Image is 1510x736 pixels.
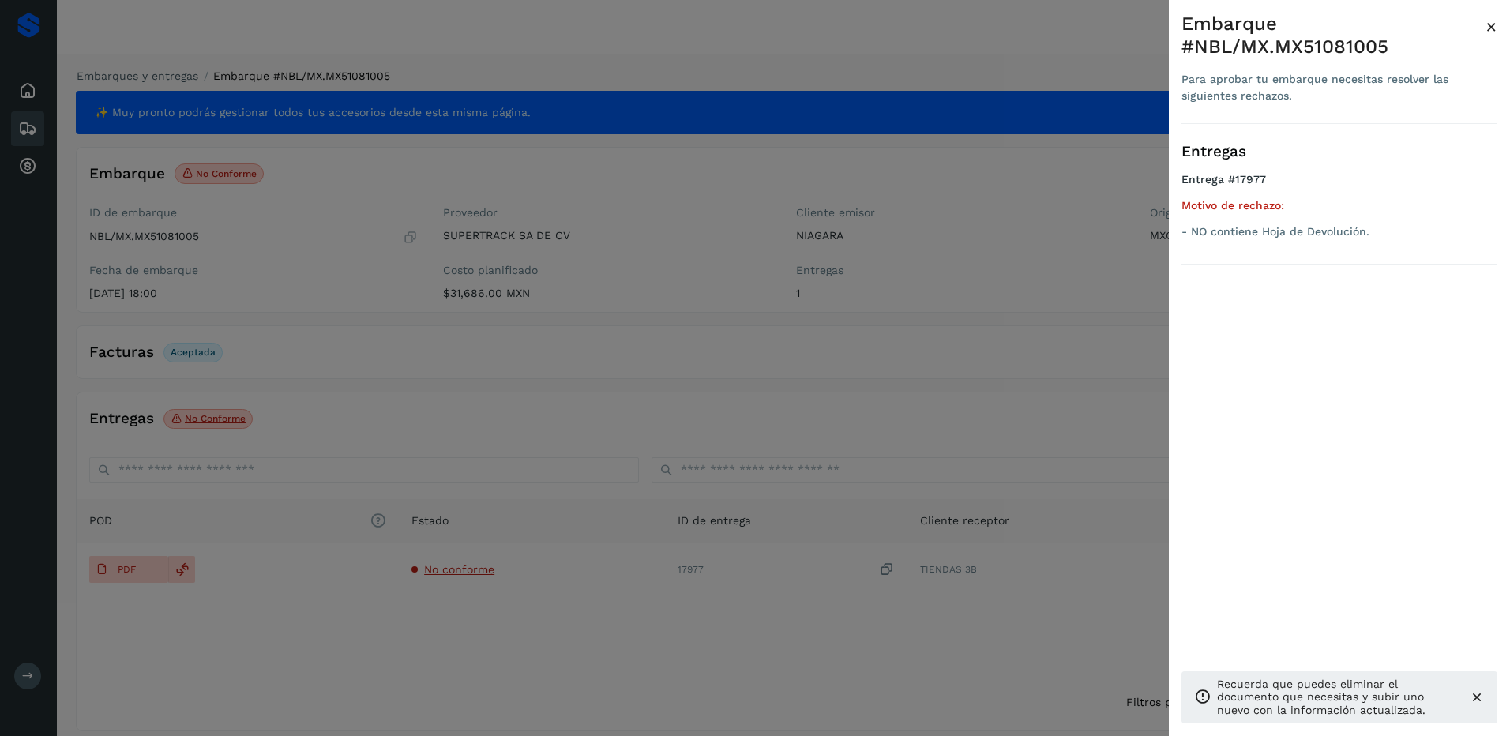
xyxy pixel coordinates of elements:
[1181,225,1497,238] p: - NO contiene Hoja de Devolución.
[1217,678,1456,717] p: Recuerda que puedes eliminar el documento que necesitas y subir uno nuevo con la información actu...
[1486,16,1497,38] span: ×
[1181,13,1486,58] div: Embarque #NBL/MX.MX51081005
[1181,71,1486,104] div: Para aprobar tu embarque necesitas resolver las siguientes rechazos.
[1486,13,1497,41] button: Close
[1181,143,1497,161] h3: Entregas
[1181,199,1497,212] h5: Motivo de rechazo:
[1181,173,1497,199] h4: Entrega #17977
